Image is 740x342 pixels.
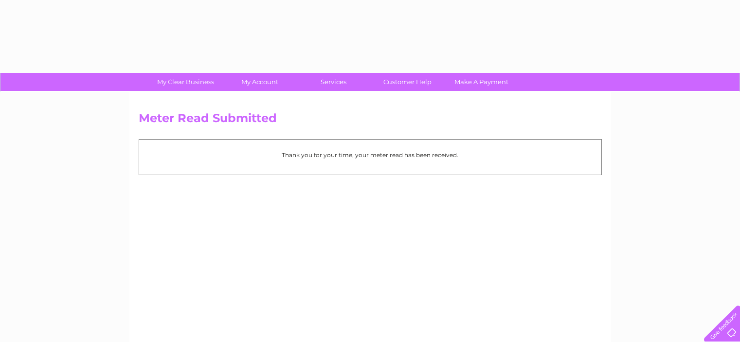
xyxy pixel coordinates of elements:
[219,73,300,91] a: My Account
[145,73,226,91] a: My Clear Business
[139,111,602,130] h2: Meter Read Submitted
[367,73,448,91] a: Customer Help
[441,73,522,91] a: Make A Payment
[144,150,596,160] p: Thank you for your time, your meter read has been received.
[293,73,374,91] a: Services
